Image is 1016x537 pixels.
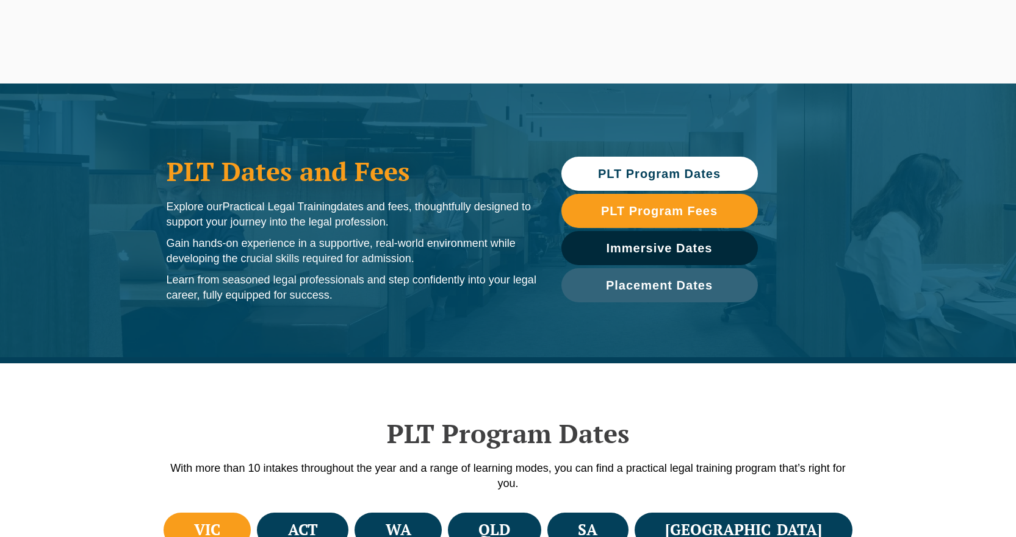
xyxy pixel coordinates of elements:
[606,279,713,291] span: Placement Dates
[561,194,758,228] a: PLT Program Fees
[167,272,537,303] p: Learn from seasoned legal professionals and step confidently into your legal career, fully equipp...
[607,242,713,254] span: Immersive Dates
[561,231,758,265] a: Immersive Dates
[160,461,856,491] p: With more than 10 intakes throughout the year and a range of learning modes, you can find a pract...
[160,418,856,449] h2: PLT Program Dates
[223,201,337,213] span: Practical Legal Training
[598,168,721,180] span: PLT Program Dates
[561,157,758,191] a: PLT Program Dates
[167,199,537,230] p: Explore our dates and fees, thoughtfully designed to support your journey into the legal profession.
[561,268,758,302] a: Placement Dates
[601,205,718,217] span: PLT Program Fees
[167,156,537,187] h1: PLT Dates and Fees
[167,236,537,266] p: Gain hands-on experience in a supportive, real-world environment while developing the crucial ski...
